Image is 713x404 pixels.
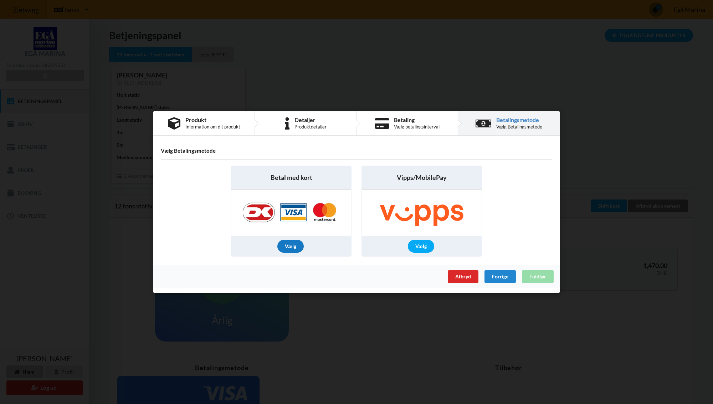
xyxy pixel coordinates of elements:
div: Detaljer [294,117,327,123]
div: Vælg Betalingsmetode [496,124,542,130]
div: Vælg [408,240,434,253]
div: Betaling [394,117,440,123]
div: Afbryd [448,270,478,283]
span: Vipps/MobilePay [397,173,447,182]
div: Vælg betalingsinterval [394,124,440,130]
div: Vælg [277,240,304,253]
img: Nets [235,190,347,236]
div: Information om dit produkt [185,124,240,130]
div: Produktdetaljer [294,124,327,130]
h4: Vælg Betalingsmetode [161,147,552,154]
span: Betal med kort [271,173,312,182]
div: Betalingsmetode [496,117,542,123]
div: Forrige [484,270,516,283]
div: Produkt [185,117,240,123]
img: Vipps/MobilePay [364,190,479,236]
